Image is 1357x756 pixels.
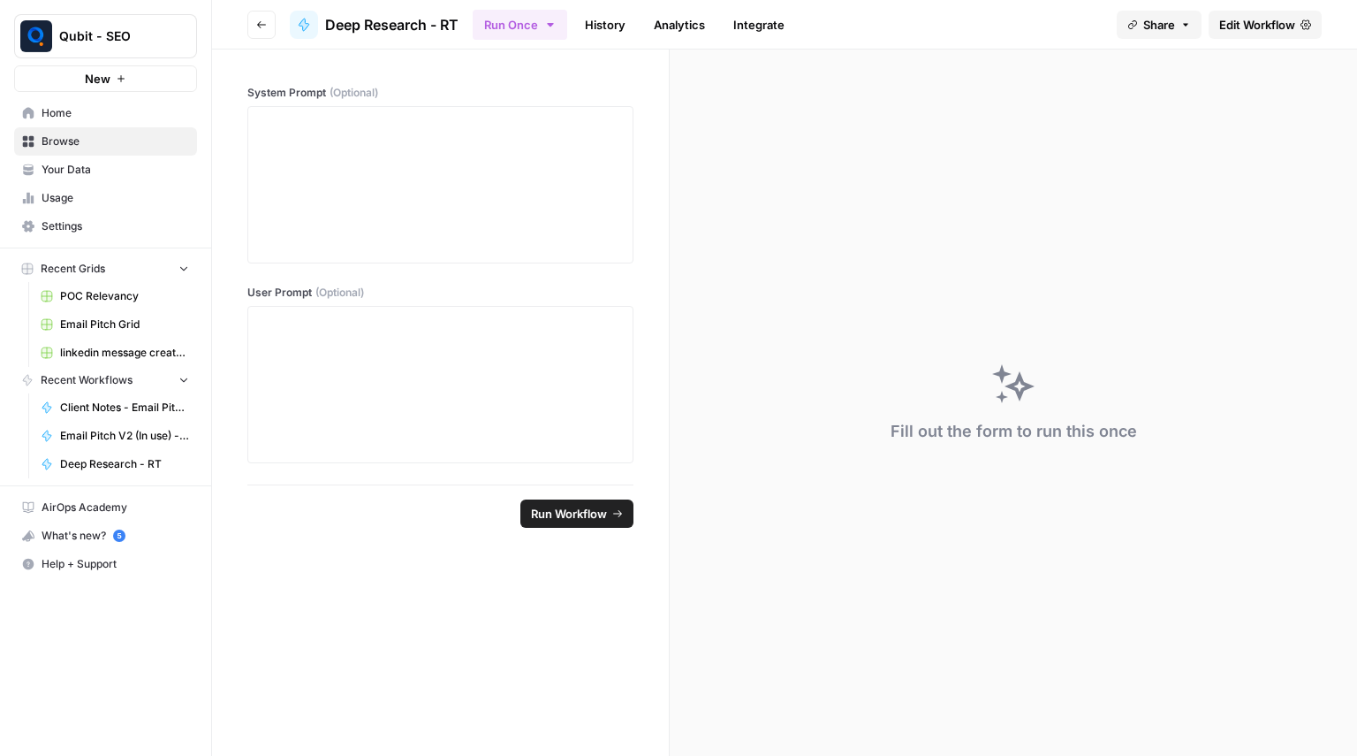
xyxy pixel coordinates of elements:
[14,127,197,156] a: Browse
[520,500,633,528] button: Run Workflow
[42,556,189,572] span: Help + Support
[315,285,364,301] span: (Optional)
[60,428,189,444] span: Email Pitch V2 (In use) - Personalisation 1st
[14,14,197,58] button: Workspace: Qubit - SEO
[723,11,795,39] a: Integrate
[33,339,197,367] a: linkedin message creator [PERSON_NAME]
[60,288,189,304] span: POC Relevancy
[15,523,196,549] div: What's new?
[41,372,133,388] span: Recent Workflows
[14,256,197,282] button: Recent Grids
[14,156,197,184] a: Your Data
[42,190,189,206] span: Usage
[33,282,197,310] a: POC Relevancy
[42,162,189,178] span: Your Data
[574,11,636,39] a: History
[14,493,197,522] a: AirOps Academy
[14,522,197,550] button: What's new? 5
[41,261,105,277] span: Recent Grids
[1117,11,1202,39] button: Share
[59,27,166,45] span: Qubit - SEO
[33,422,197,450] a: Email Pitch V2 (In use) - Personalisation 1st
[247,85,633,101] label: System Prompt
[643,11,716,39] a: Analytics
[60,400,189,416] span: Client Notes - Email Pitch (Input) DUPLICATE
[891,419,1137,444] div: Fill out the form to run this once
[33,310,197,339] a: Email Pitch Grid
[117,531,121,540] text: 5
[60,317,189,332] span: Email Pitch Grid
[14,550,197,578] button: Help + Support
[60,456,189,472] span: Deep Research - RT
[60,345,189,361] span: linkedin message creator [PERSON_NAME]
[33,450,197,478] a: Deep Research - RT
[330,85,378,101] span: (Optional)
[1219,16,1295,34] span: Edit Workflow
[1143,16,1175,34] span: Share
[531,505,607,523] span: Run Workflow
[325,14,459,35] span: Deep Research - RT
[42,500,189,515] span: AirOps Academy
[1209,11,1322,39] a: Edit Workflow
[290,11,459,39] a: Deep Research - RT
[473,10,567,40] button: Run Once
[33,393,197,422] a: Client Notes - Email Pitch (Input) DUPLICATE
[14,65,197,92] button: New
[14,367,197,393] button: Recent Workflows
[14,212,197,241] a: Settings
[42,105,189,121] span: Home
[247,285,633,301] label: User Prompt
[85,70,110,88] span: New
[113,530,125,542] a: 5
[42,134,189,149] span: Browse
[42,218,189,234] span: Settings
[20,20,52,52] img: Qubit - SEO Logo
[14,184,197,212] a: Usage
[14,99,197,127] a: Home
